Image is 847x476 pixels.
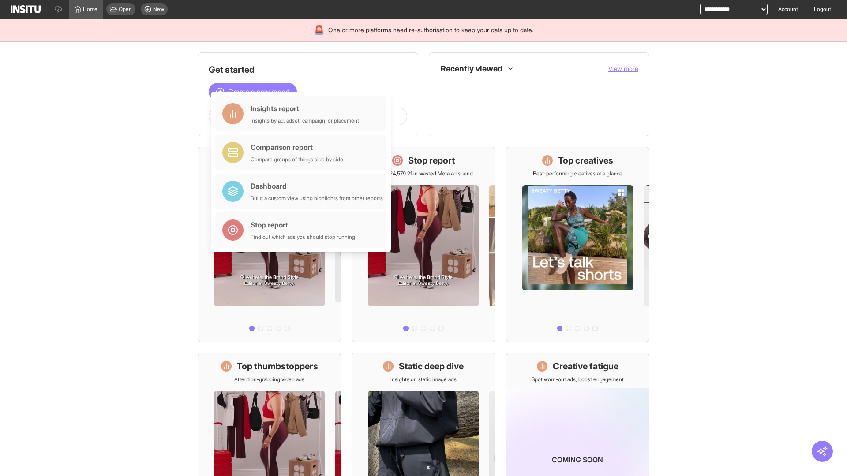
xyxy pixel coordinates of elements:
h1: Top thumbstoppers [237,360,318,372]
div: Insights report [251,103,359,114]
button: View more [608,64,638,73]
span: Open [119,6,132,13]
p: Attention-grabbing video ads [234,376,304,383]
div: Insights by ad, adset, campaign, or placement [251,117,359,124]
button: Create a new report [209,83,297,100]
span: New [153,6,164,13]
span: Create a new report [228,86,290,97]
h1: Get started [209,63,407,76]
span: Home [83,6,97,13]
p: Best-performing creatives at a glance [533,170,622,177]
a: Stop reportSave £24,579.21 in wasted Meta ad spend [352,147,495,342]
h1: Static deep dive [399,360,464,372]
img: Logo [11,5,41,13]
div: Compare groups of things side by side [251,156,343,163]
div: 🚨 [314,24,325,36]
h1: Stop report [408,154,455,167]
span: One or more platforms need re-authorisation to keep your data up to date. [328,26,533,34]
h1: Top creatives [558,154,613,167]
div: Dashboard [251,181,383,191]
div: Comparison report [251,142,343,152]
span: View more [608,65,638,72]
p: Insights on static image ads [390,376,457,383]
div: Build a custom view using highlights from other reports [251,195,383,202]
div: Find out which ads you should stop running [251,234,355,241]
a: Top creativesBest-performing creatives at a glance [506,147,649,342]
p: Save £24,579.21 in wasted Meta ad spend [374,170,473,177]
a: What's live nowSee all active ads instantly [198,147,341,342]
div: Stop report [251,219,355,230]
